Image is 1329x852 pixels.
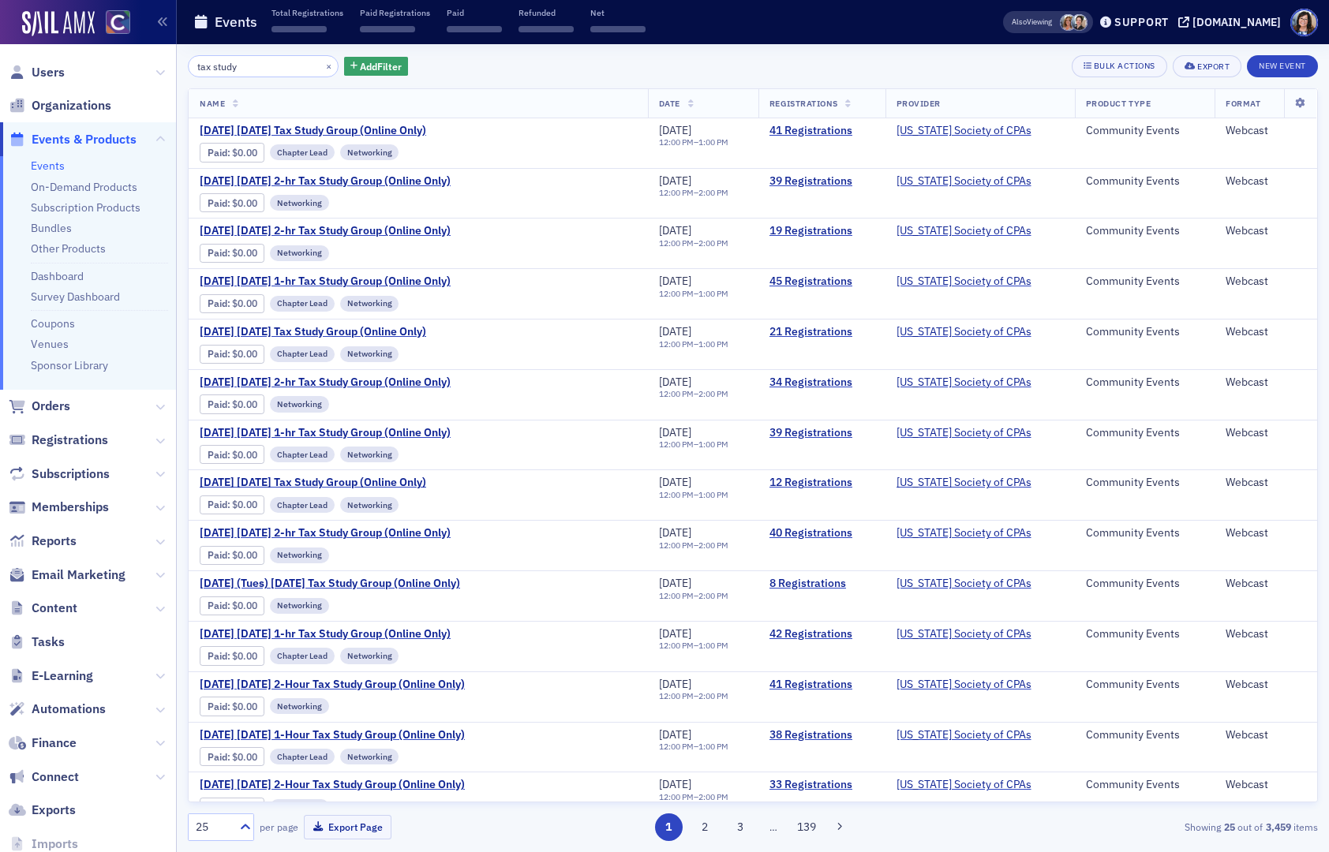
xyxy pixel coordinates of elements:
span: June 2025 Tuesday 2-Hour Tax Study Group (Online Only) [200,678,465,692]
div: Paid: 44 - $0 [200,294,264,313]
span: [DATE] [659,425,691,439]
a: Paid [208,449,227,461]
div: Networking [340,648,399,663]
a: [DATE] [DATE] 2-hr Tax Study Group (Online Only) [200,174,465,189]
a: Survey Dashboard [31,290,120,304]
a: SailAMX [22,11,95,36]
a: Paid [208,398,227,410]
a: Subscriptions [9,465,110,483]
div: Paid: 8 - $0 [200,596,264,615]
a: [DATE] [DATE] 1-hr Tax Study Group (Online Only) [200,627,533,641]
div: – [659,540,728,551]
time: 12:00 PM [659,288,694,299]
span: [DATE] [659,174,691,188]
span: : [208,398,232,410]
time: 1:00 PM [698,439,728,450]
span: $0.00 [232,147,257,159]
span: : [208,499,232,510]
span: Viewing [1012,17,1052,28]
span: ‌ [447,26,502,32]
div: Webcast [1226,224,1306,238]
time: 1:00 PM [698,489,728,500]
time: 12:00 PM [659,187,694,198]
div: Paid: 40 - $0 [200,697,264,716]
a: 8 Registrations [769,577,874,591]
a: Automations [9,701,106,718]
div: Support [1114,15,1169,29]
time: 2:00 PM [698,690,728,701]
button: 2 [691,813,718,841]
a: [US_STATE] Society of CPAs [897,124,1031,138]
span: Colorado Society of CPAs [897,678,1031,692]
time: 1:00 PM [698,338,728,349]
div: – [659,188,728,198]
a: Paid [208,147,227,159]
div: Community Events [1086,174,1204,189]
span: : [208,701,232,712]
p: Refunded [518,7,574,18]
span: Colorado Society of CPAs [897,627,1031,641]
a: New Event [1247,58,1318,72]
div: Networking [340,144,399,160]
a: Connect [9,768,79,786]
a: [DATE] [DATE] 2-hr Tax Study Group (Online Only) [200,526,465,540]
p: Paid Registrations [360,7,430,18]
div: Webcast [1226,476,1306,490]
div: – [659,591,728,601]
span: [DATE] [659,626,691,641]
button: [DOMAIN_NAME] [1178,17,1286,28]
div: Community Events [1086,124,1204,138]
span: ‌ [518,26,574,32]
a: [US_STATE] Society of CPAs [897,376,1031,390]
input: Search… [188,55,339,77]
span: : [208,197,232,209]
span: Colorado Society of CPAs [897,426,1031,440]
span: $0.00 [232,600,257,611]
button: New Event [1247,55,1318,77]
time: 12:00 PM [659,640,694,651]
span: Cheryl Moss [1060,14,1076,31]
a: Other Products [31,241,106,256]
div: Webcast [1226,275,1306,289]
a: Bundles [31,221,72,235]
a: [US_STATE] Society of CPAs [897,426,1031,440]
div: Webcast [1226,678,1306,692]
div: Networking [270,245,329,261]
time: 12:00 PM [659,136,694,148]
a: [US_STATE] Society of CPAs [897,728,1031,742]
a: [DATE] [DATE] 1-hr Tax Study Group (Online Only) [200,426,533,440]
span: Finance [32,734,77,752]
div: Webcast [1226,376,1306,390]
a: Paid [208,600,227,611]
div: Community Events [1086,376,1204,390]
span: Provider [897,98,941,109]
time: 2:00 PM [698,388,728,399]
span: : [208,247,232,259]
a: Content [9,600,77,617]
span: Exports [32,802,76,819]
div: Networking [340,296,399,312]
a: Paid [208,499,227,510]
span: Pamela Galey-Coleman [1071,14,1088,31]
div: Webcast [1226,627,1306,641]
div: Paid: 12 - $0 [200,495,264,514]
a: 34 Registrations [769,376,874,390]
div: – [659,238,728,248]
a: [US_STATE] Society of CPAs [897,627,1031,641]
time: 12:00 PM [659,338,694,349]
span: November 2025 Wednesday Tax Study Group (Online Only) [200,325,465,339]
label: per page [260,820,298,834]
div: Community Events [1086,476,1204,490]
div: Community Events [1086,577,1204,591]
span: September 2025 Tuesday 2-hr Tax Study Group (Online Only) [200,174,465,189]
span: $0.00 [232,449,257,461]
div: Paid: 39 - $0 [200,546,264,565]
a: Memberships [9,499,109,516]
img: SailAMX [106,10,130,35]
a: Users [9,64,65,81]
div: – [659,490,728,500]
span: August 2025 Tuesday 2-hr Tax Study Group (Online Only) [200,376,465,390]
span: : [208,549,232,561]
a: 41 Registrations [769,124,874,138]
